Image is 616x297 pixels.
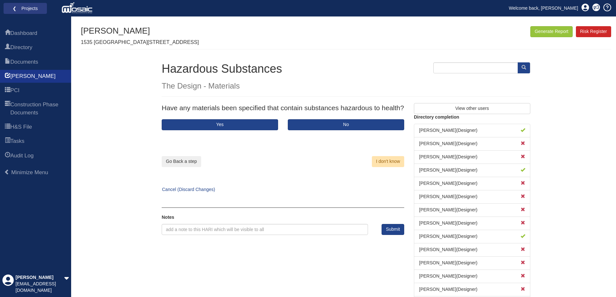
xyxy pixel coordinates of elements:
input: add a note to this HARI which will be visible to all [162,224,368,235]
button: No [288,119,404,130]
span: H&S File [5,123,10,131]
li: [PERSON_NAME] ( Designer ) [414,190,530,204]
span: Directory [5,44,10,52]
h3: The Design - Materials [162,82,530,90]
li: [PERSON_NAME] ( Designer ) [414,203,530,217]
span: Construction Phase Documents [5,101,10,117]
li: [PERSON_NAME] ( Designer ) [414,177,530,190]
span: Tasks [5,138,10,145]
strong: Notes [162,215,174,220]
span: Dashboard [10,29,37,37]
a: Cancel (Discard Changes) [157,187,215,192]
p: Have any materials been specified that contain substances hazardous to health? [162,103,404,112]
button: Go Back a step [162,156,201,167]
iframe: Chat [589,268,611,292]
div: [PERSON_NAME] [16,274,64,281]
span: H&S File [10,123,32,131]
li: [PERSON_NAME] ( Designer ) [414,283,530,296]
button: Search [518,62,530,73]
a: Risk Register [576,26,611,37]
span: Construction Phase Documents [10,101,66,117]
span: HARI [5,73,10,80]
a: Welcome back, [PERSON_NAME] [504,3,583,13]
span: Documents [10,58,38,66]
span: Tasks [10,137,24,145]
a: ❮ Projects [8,4,43,13]
button: View other users [414,103,530,114]
li: [PERSON_NAME] ( Designer ) [414,230,530,243]
li: [PERSON_NAME] ( Designer ) [414,243,530,257]
b: Directory completion [414,114,459,120]
li: [PERSON_NAME] ( Designer ) [414,164,530,177]
li: [PERSON_NAME] ( Designer ) [414,270,530,283]
a: View other users [414,106,530,111]
button: Yes [162,119,278,130]
li: [PERSON_NAME] ( Designer ) [414,217,530,230]
span: Minimize Menu [4,169,10,175]
span: Audit Log [10,152,34,160]
p: 1535 [GEOGRAPHIC_DATA][STREET_ADDRESS] [81,39,199,46]
span: Dashboard [5,30,10,37]
div: [EMAIL_ADDRESS][DOMAIN_NAME] [16,281,64,294]
span: PCI [10,87,19,94]
span: HARI [10,72,56,80]
span: PCI [5,87,10,95]
span: Directory [10,44,32,51]
button: I don't know [372,156,404,167]
h1: [PERSON_NAME] [81,26,199,36]
li: [PERSON_NAME] ( Designer ) [414,124,530,137]
div: Profile [2,274,14,294]
h1: Hazardous Substances [162,62,530,75]
li: [PERSON_NAME] ( Designer ) [414,256,530,270]
span: Documents [5,58,10,66]
button: Submit [382,224,404,235]
button: Generate Report [530,26,572,37]
li: [PERSON_NAME] ( Designer ) [414,137,530,151]
img: logo_white.png [61,2,94,15]
span: Audit Log [5,152,10,160]
span: Minimize Menu [11,169,48,175]
li: [PERSON_NAME] ( Designer ) [414,150,530,164]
